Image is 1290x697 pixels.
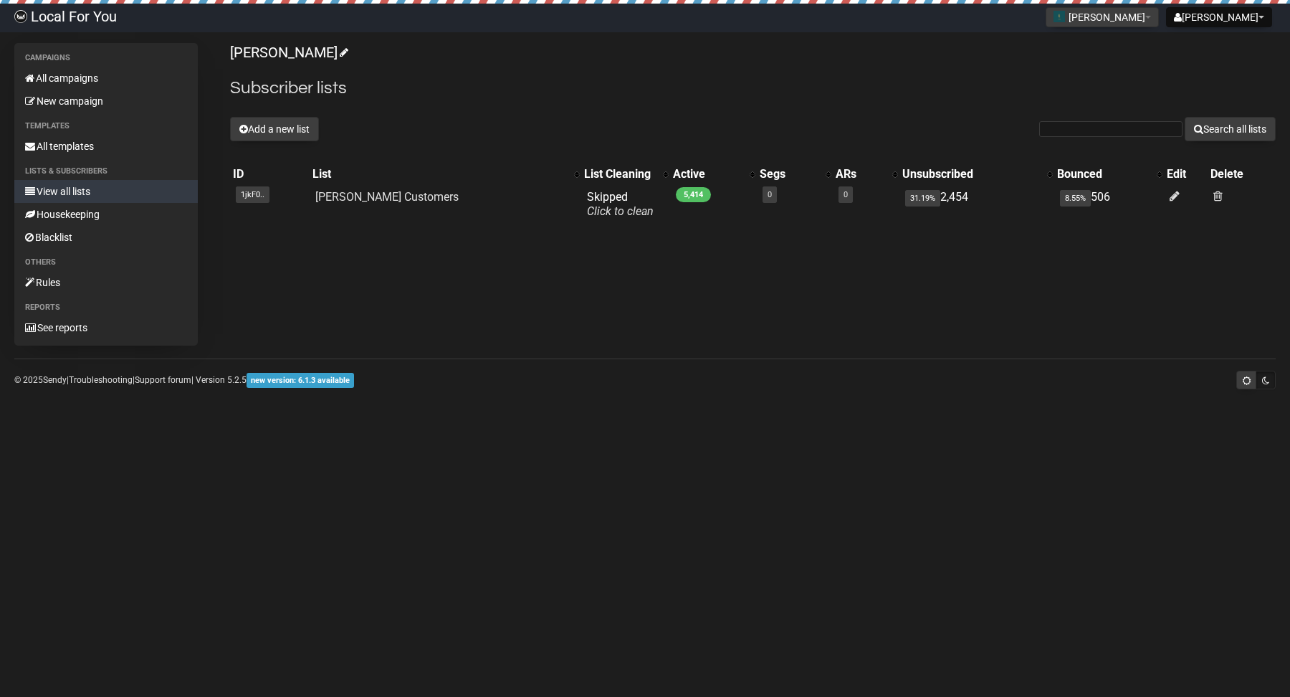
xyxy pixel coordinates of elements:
[14,226,198,249] a: Blacklist
[230,117,319,141] button: Add a new list
[14,299,198,316] li: Reports
[1060,190,1091,207] span: 8.55%
[844,190,848,199] a: 0
[587,204,654,218] a: Click to clean
[1166,7,1272,27] button: [PERSON_NAME]
[310,164,581,184] th: List: No sort applied, activate to apply an ascending sort
[757,164,832,184] th: Segs: No sort applied, activate to apply an ascending sort
[236,186,269,203] span: 1jkF0..
[43,375,67,385] a: Sendy
[1210,167,1273,181] div: Delete
[14,180,198,203] a: View all lists
[14,10,27,23] img: d61d2441668da63f2d83084b75c85b29
[233,167,307,181] div: ID
[1054,164,1164,184] th: Bounced: No sort applied, activate to apply an ascending sort
[230,44,346,61] a: [PERSON_NAME]
[676,187,711,202] span: 5,414
[69,375,133,385] a: Troubleshooting
[14,90,198,113] a: New campaign
[312,167,567,181] div: List
[581,164,670,184] th: List Cleaning: No sort applied, activate to apply an ascending sort
[14,118,198,135] li: Templates
[899,164,1054,184] th: Unsubscribed: No sort applied, activate to apply an ascending sort
[14,67,198,90] a: All campaigns
[14,372,354,388] p: © 2025 | | | Version 5.2.5
[902,167,1040,181] div: Unsubscribed
[14,254,198,271] li: Others
[14,271,198,294] a: Rules
[1057,167,1150,181] div: Bounced
[587,190,654,218] span: Skipped
[833,164,899,184] th: ARs: No sort applied, activate to apply an ascending sort
[670,164,757,184] th: Active: No sort applied, activate to apply an ascending sort
[836,167,885,181] div: ARs
[230,164,310,184] th: ID: No sort applied, sorting is disabled
[247,375,354,385] a: new version: 6.1.3 available
[1164,164,1208,184] th: Edit: No sort applied, sorting is disabled
[14,203,198,226] a: Housekeeping
[14,163,198,180] li: Lists & subscribers
[899,184,1054,224] td: 2,454
[14,49,198,67] li: Campaigns
[905,190,940,207] span: 31.19%
[135,375,191,385] a: Support forum
[1167,167,1205,181] div: Edit
[1208,164,1276,184] th: Delete: No sort applied, sorting is disabled
[247,373,354,388] span: new version: 6.1.3 available
[315,190,459,204] a: [PERSON_NAME] Customers
[760,167,818,181] div: Segs
[1053,11,1065,22] img: 140.jpg
[1185,117,1276,141] button: Search all lists
[584,167,656,181] div: List Cleaning
[768,190,772,199] a: 0
[1046,7,1159,27] button: [PERSON_NAME]
[230,75,1276,101] h2: Subscriber lists
[14,316,198,339] a: See reports
[1054,184,1164,224] td: 506
[673,167,742,181] div: Active
[14,135,198,158] a: All templates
